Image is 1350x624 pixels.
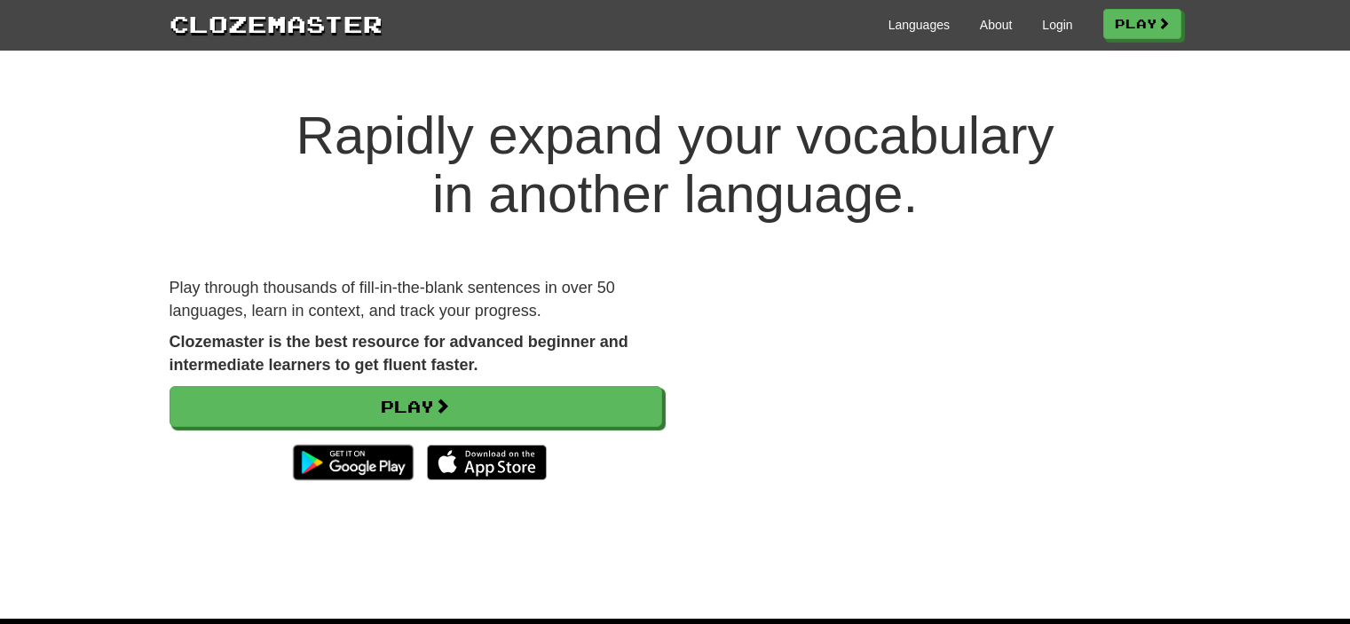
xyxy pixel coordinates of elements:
[1042,16,1072,34] a: Login
[170,7,383,40] a: Clozemaster
[170,333,628,374] strong: Clozemaster is the best resource for advanced beginner and intermediate learners to get fluent fa...
[284,436,422,489] img: Get it on Google Play
[170,277,662,322] p: Play through thousands of fill-in-the-blank sentences in over 50 languages, learn in context, and...
[170,386,662,427] a: Play
[1103,9,1181,39] a: Play
[888,16,950,34] a: Languages
[427,445,547,480] img: Download_on_the_App_Store_Badge_US-UK_135x40-25178aeef6eb6b83b96f5f2d004eda3bffbb37122de64afbaef7...
[980,16,1013,34] a: About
